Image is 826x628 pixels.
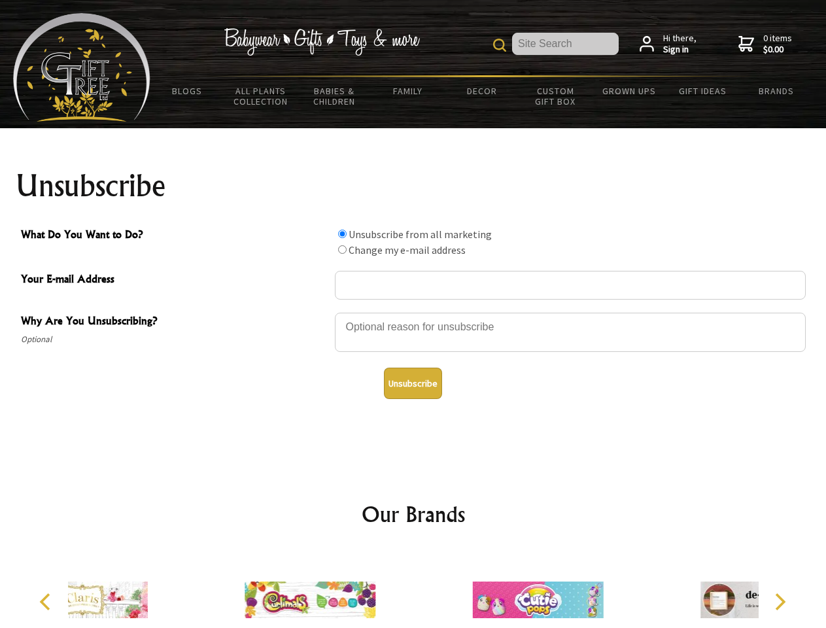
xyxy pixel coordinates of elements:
[738,33,792,56] a: 0 items$0.00
[371,77,445,105] a: Family
[338,230,347,238] input: What Do You Want to Do?
[493,39,506,52] img: product search
[663,33,697,56] span: Hi there,
[298,77,371,115] a: Babies & Children
[512,33,619,55] input: Site Search
[763,32,792,56] span: 0 items
[592,77,666,105] a: Grown Ups
[763,44,792,56] strong: $0.00
[338,245,347,254] input: What Do You Want to Do?
[666,77,740,105] a: Gift Ideas
[349,228,492,241] label: Unsubscribe from all marketing
[13,13,150,122] img: Babyware - Gifts - Toys and more...
[16,170,811,201] h1: Unsubscribe
[21,226,328,245] span: What Do You Want to Do?
[335,313,806,352] textarea: Why Are You Unsubscribing?
[21,313,328,332] span: Why Are You Unsubscribing?
[26,498,800,530] h2: Our Brands
[384,368,442,399] button: Unsubscribe
[765,587,794,616] button: Next
[740,77,814,105] a: Brands
[335,271,806,300] input: Your E-mail Address
[224,77,298,115] a: All Plants Collection
[445,77,519,105] a: Decor
[640,33,697,56] a: Hi there,Sign in
[150,77,224,105] a: BLOGS
[224,28,420,56] img: Babywear - Gifts - Toys & more
[33,587,61,616] button: Previous
[21,332,328,347] span: Optional
[519,77,593,115] a: Custom Gift Box
[21,271,328,290] span: Your E-mail Address
[663,44,697,56] strong: Sign in
[349,243,466,256] label: Change my e-mail address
